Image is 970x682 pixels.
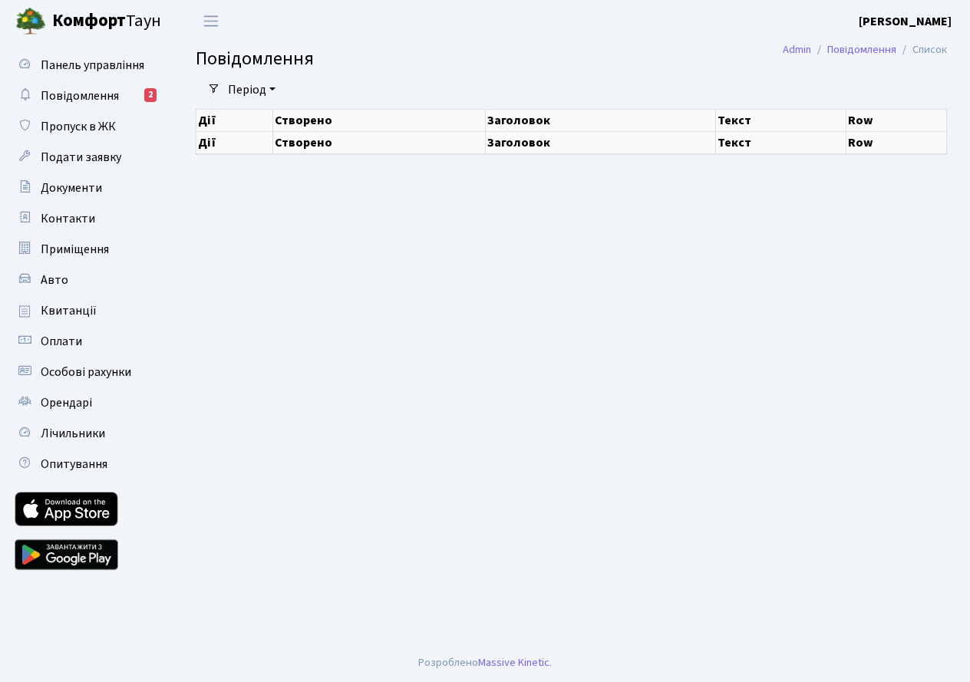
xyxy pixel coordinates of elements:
[273,131,485,153] th: Створено
[41,180,102,196] span: Документи
[41,333,82,350] span: Оплати
[8,418,161,449] a: Лічильники
[8,81,161,111] a: Повідомлення2
[896,41,947,58] li: Список
[41,210,95,227] span: Контакти
[41,149,121,166] span: Подати заявку
[144,88,157,102] div: 2
[41,364,131,381] span: Особові рахунки
[846,109,946,131] th: Row
[41,456,107,473] span: Опитування
[41,302,97,319] span: Квитанції
[52,8,126,33] b: Комфорт
[485,109,716,131] th: Заголовок
[478,654,549,670] a: Massive Kinetic
[827,41,896,58] a: Повідомлення
[15,6,46,37] img: logo.png
[8,449,161,479] a: Опитування
[41,394,92,411] span: Орендарі
[192,8,230,34] button: Переключити навігацію
[8,203,161,234] a: Контакти
[41,272,68,288] span: Авто
[196,131,273,153] th: Дії
[716,131,846,153] th: Текст
[760,34,970,66] nav: breadcrumb
[52,8,161,35] span: Таун
[8,295,161,326] a: Квитанції
[8,234,161,265] a: Приміщення
[41,241,109,258] span: Приміщення
[222,77,282,103] a: Період
[196,45,314,72] span: Повідомлення
[41,57,144,74] span: Панель управління
[859,12,952,31] a: [PERSON_NAME]
[846,131,946,153] th: Row
[8,387,161,418] a: Орендарі
[41,87,119,104] span: Повідомлення
[196,109,273,131] th: Дії
[41,425,105,442] span: Лічильники
[8,326,161,357] a: Оплати
[485,131,716,153] th: Заголовок
[8,173,161,203] a: Документи
[41,118,116,135] span: Пропуск в ЖК
[8,142,161,173] a: Подати заявку
[783,41,811,58] a: Admin
[8,357,161,387] a: Особові рахунки
[716,109,846,131] th: Текст
[8,111,161,142] a: Пропуск в ЖК
[418,654,552,671] div: Розроблено .
[859,13,952,30] b: [PERSON_NAME]
[273,109,485,131] th: Створено
[8,265,161,295] a: Авто
[8,50,161,81] a: Панель управління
